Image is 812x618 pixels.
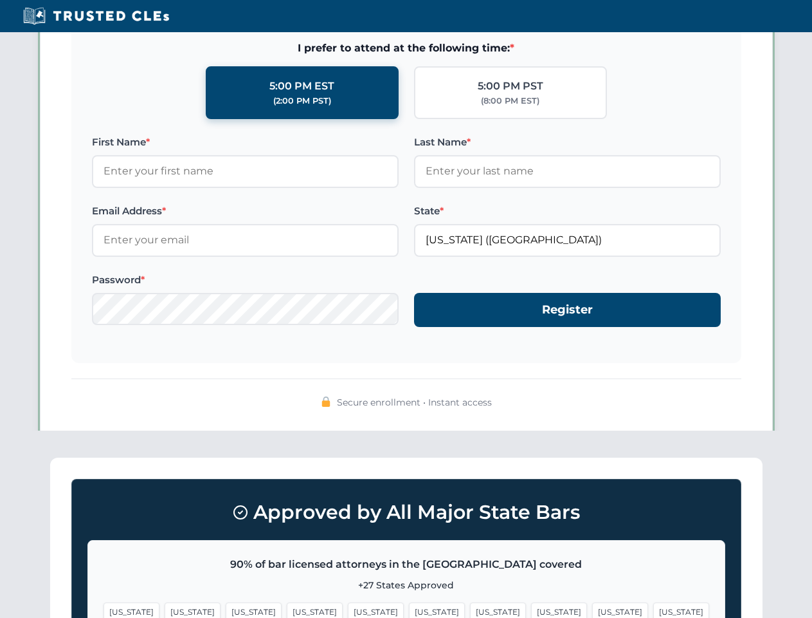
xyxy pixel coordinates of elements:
[92,135,399,150] label: First Name
[104,578,709,592] p: +27 States Approved
[337,395,492,409] span: Secure enrollment • Instant access
[92,40,721,57] span: I prefer to attend at the following time:
[273,95,331,108] div: (2:00 PM PST)
[414,203,721,219] label: State
[92,155,399,187] input: Enter your first name
[92,272,399,288] label: Password
[87,495,725,530] h3: Approved by All Major State Bars
[414,135,721,150] label: Last Name
[92,203,399,219] label: Email Address
[478,78,543,95] div: 5:00 PM PST
[481,95,539,108] div: (8:00 PM EST)
[19,6,173,26] img: Trusted CLEs
[321,397,331,407] img: 🔒
[414,293,721,327] button: Register
[104,556,709,573] p: 90% of bar licensed attorneys in the [GEOGRAPHIC_DATA] covered
[92,224,399,256] input: Enter your email
[414,155,721,187] input: Enter your last name
[414,224,721,256] input: Florida (FL)
[269,78,334,95] div: 5:00 PM EST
